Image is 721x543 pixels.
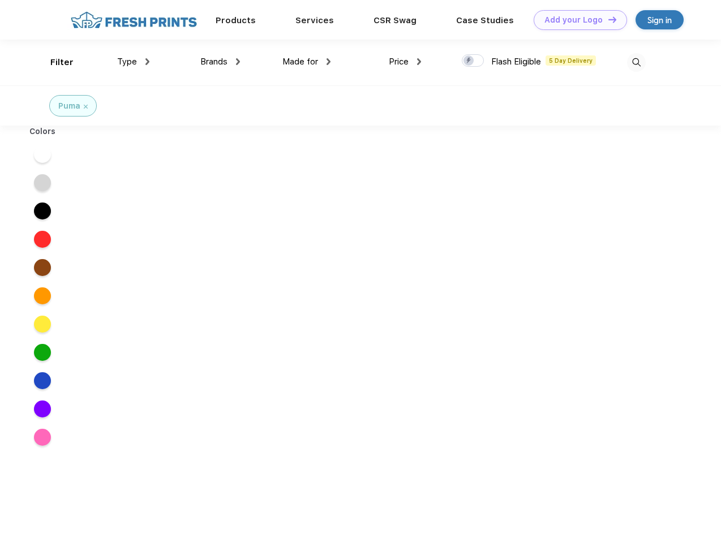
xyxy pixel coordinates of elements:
[544,15,603,25] div: Add your Logo
[21,126,65,137] div: Colors
[216,15,256,25] a: Products
[608,16,616,23] img: DT
[200,57,228,67] span: Brands
[295,15,334,25] a: Services
[236,58,240,65] img: dropdown.png
[67,10,200,30] img: fo%20logo%202.webp
[58,100,80,112] div: Puma
[647,14,672,27] div: Sign in
[84,105,88,109] img: filter_cancel.svg
[374,15,417,25] a: CSR Swag
[546,55,596,66] span: 5 Day Delivery
[417,58,421,65] img: dropdown.png
[627,53,646,72] img: desktop_search.svg
[145,58,149,65] img: dropdown.png
[117,57,137,67] span: Type
[50,56,74,69] div: Filter
[636,10,684,29] a: Sign in
[389,57,409,67] span: Price
[491,57,541,67] span: Flash Eligible
[282,57,318,67] span: Made for
[327,58,331,65] img: dropdown.png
